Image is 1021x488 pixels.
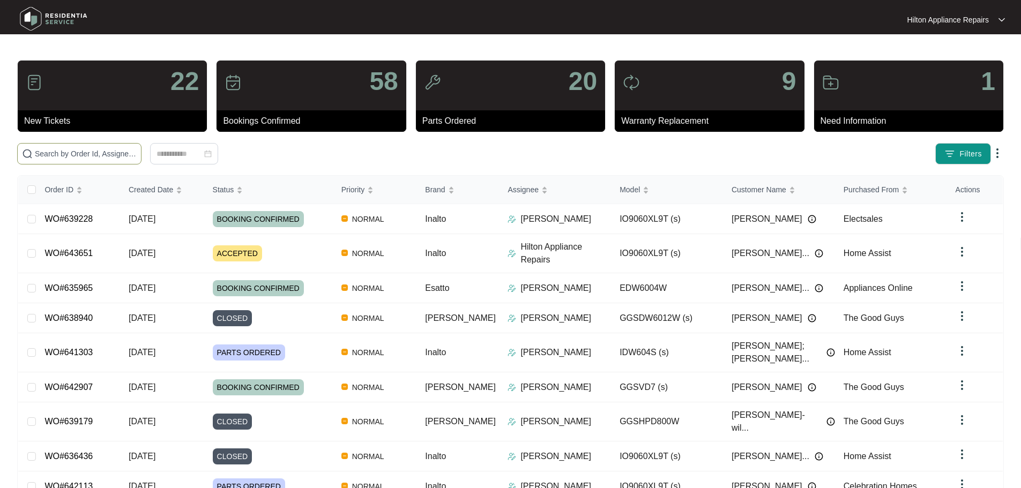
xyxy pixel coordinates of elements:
td: EDW6004W [611,273,723,303]
img: Assigner Icon [508,284,516,292]
p: [PERSON_NAME] [520,282,591,295]
img: Vercel Logo [341,418,348,424]
th: Model [611,176,723,204]
img: dropdown arrow [956,280,968,292]
span: [DATE] [129,313,155,322]
span: [DATE] [129,417,155,426]
img: residentia service logo [16,3,91,35]
th: Assignee [499,176,611,204]
p: 22 [170,69,199,94]
img: dropdown arrow [991,147,1004,160]
img: icon [424,74,441,91]
img: Info icon [815,249,823,258]
span: Order ID [44,184,73,196]
span: Esatto [425,283,449,292]
img: Info icon [808,383,816,392]
td: IO9060XL9T (s) [611,441,723,471]
span: Purchased From [844,184,899,196]
img: icon [822,74,839,91]
span: Status [213,184,234,196]
p: 20 [569,69,597,94]
span: NORMAL [348,346,389,359]
span: NORMAL [348,213,389,226]
span: Appliances Online [844,283,913,292]
a: WO#643651 [44,249,93,258]
span: NORMAL [348,312,389,325]
p: 58 [369,69,398,94]
span: The Good Guys [844,417,904,426]
img: Vercel Logo [341,453,348,459]
span: CLOSED [213,448,252,464]
img: Assigner Icon [508,249,516,258]
p: Bookings Confirmed [223,115,406,127]
img: Vercel Logo [341,384,348,390]
span: [PERSON_NAME] [425,313,496,322]
p: [PERSON_NAME] [520,415,591,428]
p: Hilton Appliance Repairs [907,14,989,25]
img: Info icon [826,417,835,426]
img: icon [623,74,640,91]
span: Inalto [425,249,446,258]
span: [DATE] [129,214,155,223]
span: [DATE] [129,382,155,392]
span: NORMAL [348,415,389,428]
span: Brand [425,184,445,196]
span: [DATE] [129,348,155,357]
span: Model [620,184,640,196]
span: [DATE] [129,283,155,292]
span: Electsales [844,214,883,223]
a: WO#639179 [44,417,93,426]
th: Brand [416,176,499,204]
span: Priority [341,184,365,196]
img: Assigner Icon [508,348,516,357]
span: CLOSED [213,414,252,430]
td: GGSVD7 (s) [611,372,723,402]
span: NORMAL [348,282,389,295]
span: NORMAL [348,381,389,394]
th: Actions [947,176,1003,204]
img: Vercel Logo [341,250,348,256]
button: filter iconFilters [935,143,991,164]
th: Order ID [36,176,120,204]
span: BOOKING CONFIRMED [213,211,304,227]
p: [PERSON_NAME] [520,213,591,226]
span: [PERSON_NAME]... [732,247,809,260]
span: ACCEPTED [213,245,262,261]
p: [PERSON_NAME] [520,346,591,359]
img: icon [26,74,43,91]
img: Info icon [808,215,816,223]
a: WO#639228 [44,214,93,223]
th: Customer Name [723,176,835,204]
span: CLOSED [213,310,252,326]
img: Info icon [815,284,823,292]
span: [PERSON_NAME]; [PERSON_NAME]... [732,340,821,365]
span: Created Date [129,184,173,196]
td: IO9060XL9T (s) [611,234,723,273]
img: dropdown arrow [956,379,968,392]
th: Priority [333,176,417,204]
p: [PERSON_NAME] [520,312,591,325]
p: Parts Ordered [422,115,605,127]
td: IDW604S (s) [611,333,723,372]
img: Info icon [808,314,816,322]
span: Inalto [425,348,446,357]
span: [DATE] [129,249,155,258]
img: dropdown arrow [956,448,968,461]
th: Status [204,176,333,204]
span: The Good Guys [844,382,904,392]
span: [PERSON_NAME] [425,382,496,392]
span: [PERSON_NAME] [732,312,802,325]
span: Home Assist [844,249,891,258]
p: [PERSON_NAME] [520,381,591,394]
img: dropdown arrow [956,211,968,223]
p: [PERSON_NAME] [520,450,591,463]
img: Info icon [815,452,823,461]
img: dropdown arrow [998,17,1005,22]
p: Need Information [821,115,1003,127]
span: [PERSON_NAME]... [732,282,809,295]
span: Inalto [425,214,446,223]
p: New Tickets [24,115,207,127]
a: WO#642907 [44,382,93,392]
img: Info icon [826,348,835,357]
span: [PERSON_NAME]... [732,450,809,463]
